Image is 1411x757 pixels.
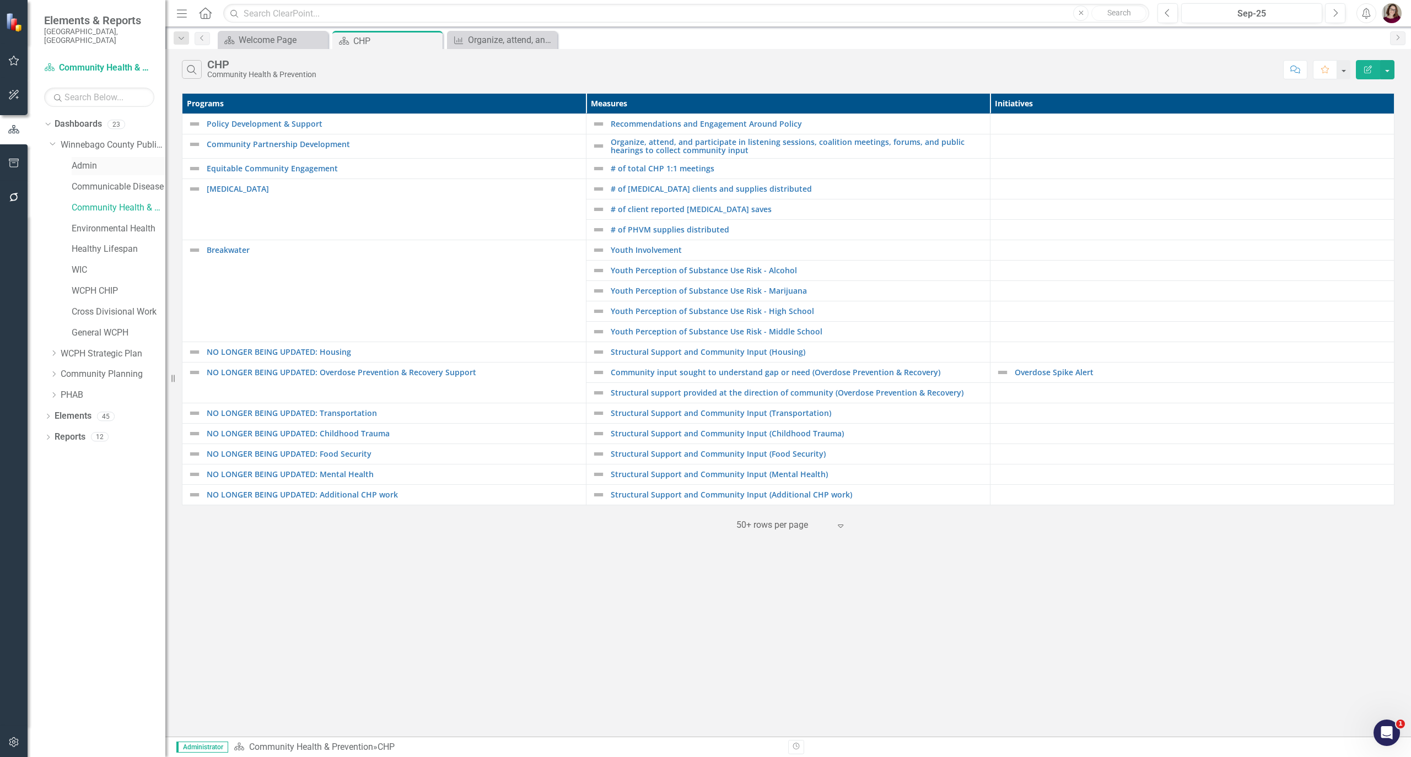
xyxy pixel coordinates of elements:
a: Community Partnership Development [207,140,580,148]
img: Not Defined [592,244,605,257]
img: Not Defined [592,284,605,298]
div: CHP [378,742,395,752]
img: Not Defined [188,407,201,420]
a: Communicable Disease [72,181,165,193]
span: Search [1107,8,1131,17]
img: ClearPoint Strategy [6,12,25,31]
td: Double-Click to Edit Right Click for Context Menu [586,342,990,362]
a: # of [MEDICAL_DATA] clients and supplies distributed [611,185,984,193]
a: Policy Development & Support [207,120,580,128]
a: PHAB [61,389,165,402]
td: Double-Click to Edit Right Click for Context Menu [586,321,990,342]
td: Double-Click to Edit Right Click for Context Menu [182,444,586,464]
img: Not Defined [188,244,201,257]
td: Double-Click to Edit Right Click for Context Menu [182,158,586,179]
small: [GEOGRAPHIC_DATA], [GEOGRAPHIC_DATA] [44,27,154,45]
img: Not Defined [592,366,605,379]
a: Breakwater [207,246,580,254]
td: Double-Click to Edit Right Click for Context Menu [586,382,990,403]
a: # of client reported [MEDICAL_DATA] saves [611,205,984,213]
div: 45 [97,412,115,421]
img: Not Defined [188,447,201,461]
a: Elements [55,410,91,423]
a: WIC [72,264,165,277]
td: Double-Click to Edit Right Click for Context Menu [182,179,586,240]
a: NO LONGER BEING UPDATED: Housing [207,348,580,356]
img: Not Defined [592,223,605,236]
a: Youth Perception of Substance Use Risk - Marijuana [611,286,984,295]
a: Organize, attend, and participate in listening sessions, coalition meetings, forums, and public h... [611,138,984,155]
div: Community Health & Prevention [207,71,316,79]
img: Not Defined [188,366,201,379]
a: Healthy Lifespan [72,243,165,256]
a: Organize, attend, and participate in listening sessions, coalition meetings, forums, and public h... [450,33,554,47]
div: 12 [91,432,109,442]
td: Double-Click to Edit Right Click for Context Menu [182,114,586,134]
td: Double-Click to Edit Right Click for Context Menu [586,260,990,280]
a: Structural support provided at the direction of community (Overdose Prevention & Recovery) [611,388,984,397]
a: Structural Support and Community Input (Housing) [611,348,984,356]
a: Structural Support and Community Input (Additional CHP work) [611,490,984,499]
a: Community Planning [61,368,165,381]
a: Structural Support and Community Input (Childhood Trauma) [611,429,984,437]
td: Double-Click to Edit Right Click for Context Menu [586,134,990,159]
img: Not Defined [592,305,605,318]
td: Double-Click to Edit Right Click for Context Menu [586,444,990,464]
img: Not Defined [188,468,201,481]
img: Not Defined [592,386,605,399]
img: Not Defined [188,488,201,501]
a: NO LONGER BEING UPDATED: Childhood Trauma [207,429,580,437]
td: Double-Click to Edit Right Click for Context Menu [182,342,586,362]
img: Not Defined [188,427,201,440]
img: Not Defined [592,468,605,481]
a: Recommendations and Engagement Around Policy [611,120,984,128]
a: Youth Involvement [611,246,984,254]
img: Not Defined [996,366,1009,379]
td: Double-Click to Edit Right Click for Context Menu [182,403,586,423]
a: Youth Perception of Substance Use Risk - Alcohol [611,266,984,274]
td: Double-Click to Edit Right Click for Context Menu [182,134,586,159]
a: NO LONGER BEING UPDATED: Overdose Prevention & Recovery Support [207,368,580,376]
td: Double-Click to Edit Right Click for Context Menu [586,240,990,260]
a: Equitable Community Engagement [207,164,580,172]
div: Organize, attend, and participate in listening sessions, coalition meetings, forums, and public h... [468,33,554,47]
a: Youth Perception of Substance Use Risk - Middle School [611,327,984,336]
img: Sarahjean Schluechtermann [1382,3,1402,23]
img: Not Defined [188,345,201,359]
button: Sep-25 [1181,3,1322,23]
img: Not Defined [592,427,605,440]
td: Double-Click to Edit Right Click for Context Menu [586,423,990,444]
input: Search ClearPoint... [223,4,1149,23]
a: # of PHVM supplies distributed [611,225,984,234]
a: Dashboards [55,118,102,131]
td: Double-Click to Edit Right Click for Context Menu [586,484,990,505]
a: NO LONGER BEING UPDATED: Food Security [207,450,580,458]
td: Double-Click to Edit Right Click for Context Menu [586,114,990,134]
a: Environmental Health [72,223,165,235]
img: Not Defined [592,139,605,153]
td: Double-Click to Edit Right Click for Context Menu [586,199,990,219]
img: Not Defined [592,488,605,501]
img: Not Defined [592,325,605,338]
img: Not Defined [592,117,605,131]
a: NO LONGER BEING UPDATED: Transportation [207,409,580,417]
a: Community Health & Prevention [44,62,154,74]
a: Welcome Page [220,33,325,47]
a: WCPH Strategic Plan [61,348,165,360]
td: Double-Click to Edit Right Click for Context Menu [586,219,990,240]
img: Not Defined [592,264,605,277]
img: Not Defined [592,182,605,196]
a: Structural Support and Community Input (Transportation) [611,409,984,417]
img: Not Defined [188,182,201,196]
a: Reports [55,431,85,444]
td: Double-Click to Edit Right Click for Context Menu [182,362,586,403]
a: Youth Perception of Substance Use Risk - High School [611,307,984,315]
div: Welcome Page [239,33,325,47]
span: 1 [1396,720,1405,728]
a: Structural Support and Community Input (Food Security) [611,450,984,458]
a: Structural Support and Community Input (Mental Health) [611,470,984,478]
img: Not Defined [592,447,605,461]
img: Not Defined [592,345,605,359]
img: Not Defined [188,117,201,131]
